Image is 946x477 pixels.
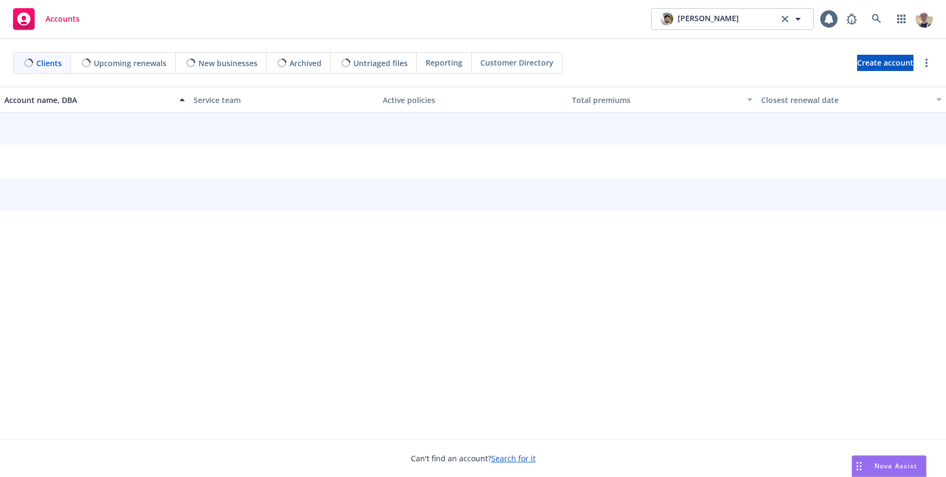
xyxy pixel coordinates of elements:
div: Service team [194,94,374,106]
span: Archived [289,57,321,69]
a: more [920,56,933,69]
button: Total premiums [568,87,757,113]
button: Service team [189,87,378,113]
div: Drag to move [852,456,866,476]
div: Account name, DBA [4,94,173,106]
button: Active policies [378,87,568,113]
div: Total premiums [572,94,741,106]
span: Create account [857,53,913,73]
span: Clients [36,57,62,69]
div: Active policies [383,94,563,106]
div: Closest renewal date [761,94,930,106]
span: Upcoming renewals [94,57,166,69]
a: Report a Bug [841,8,863,30]
span: New businesses [198,57,258,69]
a: Create account [857,55,913,71]
a: Search [866,8,887,30]
button: Closest renewal date [757,87,946,113]
span: Untriaged files [353,57,408,69]
span: Reporting [426,57,462,68]
span: Can't find an account? [411,453,536,464]
span: Accounts [46,15,80,23]
a: Accounts [9,4,84,34]
button: photo[PERSON_NAME]clear selection [651,8,814,30]
img: photo [916,10,933,28]
a: Search for it [491,453,536,463]
span: [PERSON_NAME] [678,12,739,25]
span: Nova Assist [874,461,917,470]
a: Switch app [891,8,912,30]
span: Customer Directory [480,57,554,68]
img: photo [660,12,673,25]
button: Nova Assist [852,455,926,477]
a: clear selection [778,12,791,25]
